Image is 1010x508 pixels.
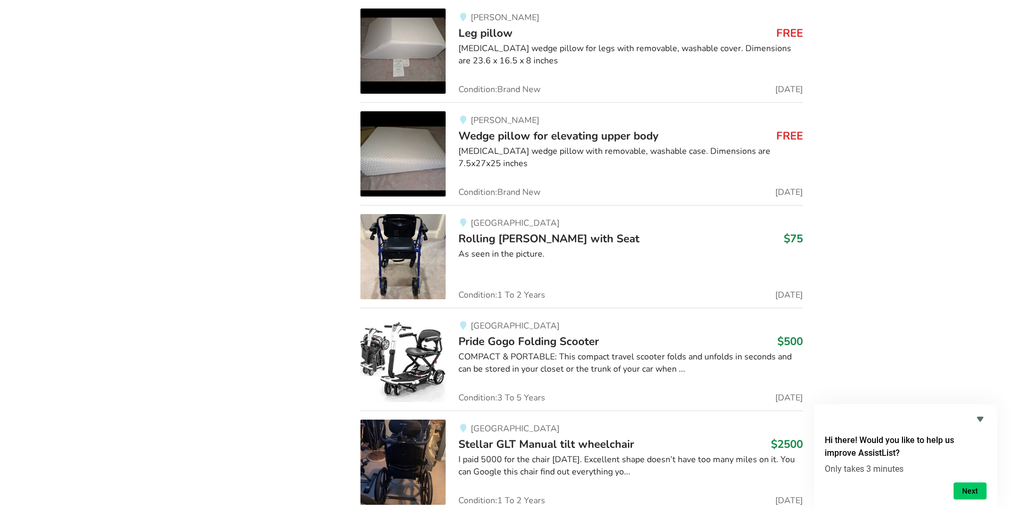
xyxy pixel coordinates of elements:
img: mobility-stellar glt manual tilt wheelchair [360,420,446,505]
span: Condition: Brand New [458,85,540,94]
p: Only takes 3 minutes [825,464,987,474]
span: [PERSON_NAME] [471,12,539,23]
div: As seen in the picture. [458,248,803,260]
span: Stellar GLT Manual tilt wheelchair [458,437,634,452]
span: [DATE] [775,188,803,196]
span: Condition: 1 To 2 Years [458,291,545,299]
span: [DATE] [775,496,803,505]
span: [PERSON_NAME] [471,114,539,126]
div: [MEDICAL_DATA] wedge pillow with removable, washable case. Dimensions are 7.5x27x25 inches [458,145,803,170]
div: COMPACT & PORTABLE: This compact travel scooter folds and unfolds in seconds and can be stored in... [458,351,803,375]
img: mobility-pride gogo folding scooter [360,317,446,402]
span: Pride Gogo Folding Scooter [458,334,599,349]
h3: $500 [777,334,803,348]
span: Condition: 1 To 2 Years [458,496,545,505]
h3: $2500 [771,437,803,451]
img: mobility-rolling walker with seat [360,214,446,299]
span: [GEOGRAPHIC_DATA] [471,320,560,332]
a: mobility-rolling walker with seat[GEOGRAPHIC_DATA]Rolling [PERSON_NAME] with Seat$75As seen in th... [360,205,803,308]
span: [DATE] [775,394,803,402]
img: bedroom equipment-wedge pillow for elevating upper body [360,111,446,196]
h2: Hi there! Would you like to help us improve AssistList? [825,434,987,460]
h3: $75 [784,232,803,245]
a: mobility-pride gogo folding scooter[GEOGRAPHIC_DATA]Pride Gogo Folding Scooter$500COMPACT & PORTA... [360,308,803,411]
div: I paid 5000 for the chair [DATE]. Excellent shape doesn’t have too many miles on it. You can Goog... [458,454,803,478]
img: bedroom equipment-leg pillow [360,9,446,94]
div: Hi there! Would you like to help us improve AssistList? [825,413,987,499]
span: [GEOGRAPHIC_DATA] [471,217,560,229]
button: Hide survey [974,413,987,425]
h3: FREE [776,129,803,143]
a: bedroom equipment-wedge pillow for elevating upper body[PERSON_NAME]Wedge pillow for elevating up... [360,102,803,205]
span: Condition: 3 To 5 Years [458,394,545,402]
button: Next question [954,482,987,499]
span: [DATE] [775,85,803,94]
span: Rolling [PERSON_NAME] with Seat [458,231,639,246]
div: [MEDICAL_DATA] wedge pillow for legs with removable, washable cover. Dimensions are 23.6 x 16.5 x... [458,43,803,67]
span: Condition: Brand New [458,188,540,196]
span: Leg pillow [458,26,513,40]
h3: FREE [776,26,803,40]
span: Wedge pillow for elevating upper body [458,128,659,143]
span: [DATE] [775,291,803,299]
span: [GEOGRAPHIC_DATA] [471,423,560,435]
